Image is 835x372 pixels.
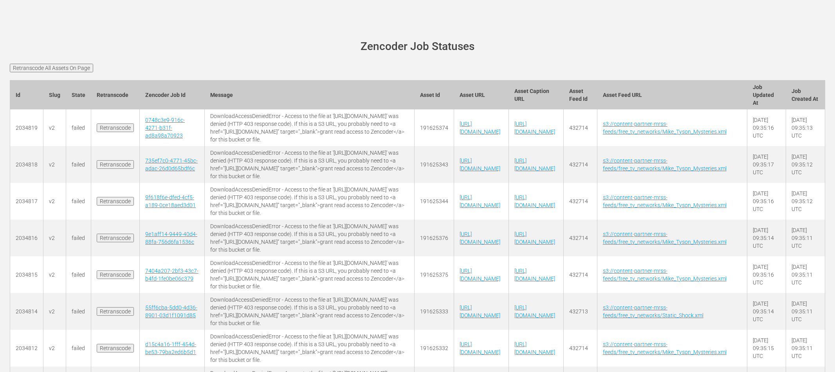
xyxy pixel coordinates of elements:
a: 7404a207-2bf3-43c7-b4fd-1fe0be06c379 [145,268,198,282]
td: v2 [43,256,66,293]
th: Asset URL [454,80,509,109]
td: 191625376 [414,220,454,256]
td: failed [66,220,91,256]
td: failed [66,109,91,146]
td: 432714 [563,146,597,183]
td: 191625374 [414,109,454,146]
th: Retranscode [91,80,140,109]
th: Job Created At [786,80,825,109]
th: Id [10,80,43,109]
td: v2 [43,220,66,256]
td: failed [66,293,91,330]
input: Retranscode [97,160,134,169]
th: Asset Feed URL [597,80,747,109]
td: v2 [43,183,66,220]
td: [DATE] 09:35:16 UTC [747,256,786,293]
a: 9e1aff14-9449-40d4-88fa-756d6fa1536c [145,231,197,245]
a: [URL][DOMAIN_NAME] [514,194,555,208]
th: Asset Caption URL [509,80,563,109]
td: 2034819 [10,109,43,146]
input: Retranscode [97,307,134,316]
a: [URL][DOMAIN_NAME] [460,194,500,208]
td: 191625333 [414,293,454,330]
td: DownloadAccessDeniedError - Access to the file at '[URL][DOMAIN_NAME]' was denied (HTTP 403 respo... [204,109,414,146]
input: Retranscode All Assets On Page [10,64,93,72]
a: 735ef7c0-4771-45bc-adac-26d0d65bdf6c [145,157,198,172]
a: [URL][DOMAIN_NAME] [460,231,500,245]
td: 191625343 [414,146,454,183]
td: [DATE] 09:35:15 UTC [747,330,786,367]
td: DownloadAccessDeniedError - Access to the file at '[URL][DOMAIN_NAME]' was denied (HTTP 403 respo... [204,146,414,183]
td: 432714 [563,109,597,146]
a: [URL][DOMAIN_NAME] [514,231,555,245]
td: 2034816 [10,220,43,256]
td: failed [66,330,91,367]
td: [DATE] 09:35:14 UTC [747,220,786,256]
th: State [66,80,91,109]
th: Message [204,80,414,109]
td: failed [66,146,91,183]
a: s3://content-partner-mrss-feeds/free_tv_networks/Mike_Tyson_Mysteries.xml [603,341,727,355]
td: DownloadAccessDeniedError - Access to the file at '[URL][DOMAIN_NAME]' was denied (HTTP 403 respo... [204,220,414,256]
a: 9f618f6e-dfed-4cf5-a189-0ce18aed3d01 [145,194,196,208]
a: s3://content-partner-mrss-feeds/free_tv_networks/Mike_Tyson_Mysteries.xml [603,121,727,135]
td: [DATE] 09:35:11 UTC [786,293,825,330]
td: failed [66,183,91,220]
td: [DATE] 09:35:14 UTC [747,293,786,330]
td: [DATE] 09:35:16 UTC [747,109,786,146]
a: [URL][DOMAIN_NAME] [460,268,500,282]
td: v2 [43,293,66,330]
td: v2 [43,330,66,367]
td: DownloadAccessDeniedError - Access to the file at '[URL][DOMAIN_NAME]' was denied (HTTP 403 respo... [204,256,414,293]
a: [URL][DOMAIN_NAME] [460,304,500,318]
a: s3://content-partner-mrss-feeds/free_tv_networks/Mike_Tyson_Mysteries.xml [603,157,727,172]
td: 2034815 [10,256,43,293]
td: [DATE] 09:35:11 UTC [786,220,825,256]
td: [DATE] 09:35:16 UTC [747,183,786,220]
a: 0748c3e9-916c-4271-b31f-ad8a98a70923 [145,117,185,139]
h1: Zencoder Job Statuses [21,41,814,53]
td: 2034814 [10,293,43,330]
td: DownloadAccessDeniedError - Access to the file at '[URL][DOMAIN_NAME]' was denied (HTTP 403 respo... [204,293,414,330]
td: 432714 [563,330,597,367]
a: [URL][DOMAIN_NAME] [460,157,500,172]
a: [URL][DOMAIN_NAME] [514,268,555,282]
td: 2034818 [10,146,43,183]
td: [DATE] 09:35:11 UTC [786,330,825,367]
a: [URL][DOMAIN_NAME] [514,341,555,355]
input: Retranscode [97,197,134,206]
td: 432714 [563,220,597,256]
td: 432714 [563,183,597,220]
a: s3://content-partner-mrss-feeds/free_tv_networks/Mike_Tyson_Mysteries.xml [603,194,727,208]
a: [URL][DOMAIN_NAME] [514,157,555,172]
td: DownloadAccessDeniedError - Access to the file at '[URL][DOMAIN_NAME]' was denied (HTTP 403 respo... [204,183,414,220]
td: [DATE] 09:35:12 UTC [786,146,825,183]
td: [DATE] 09:35:12 UTC [786,183,825,220]
a: s3://content-partner-mrss-feeds/free_tv_networks/Mike_Tyson_Mysteries.xml [603,231,727,245]
a: [URL][DOMAIN_NAME] [514,121,555,135]
td: DownloadAccessDeniedError - Access to the file at '[URL][DOMAIN_NAME]' was denied (HTTP 403 respo... [204,330,414,367]
td: 191625375 [414,256,454,293]
input: Retranscode [97,270,134,279]
input: Retranscode [97,234,134,242]
td: 432713 [563,293,597,330]
input: Retranscode [97,344,134,352]
a: [URL][DOMAIN_NAME] [514,304,555,318]
input: Retranscode [97,123,134,132]
th: Slug [43,80,66,109]
th: Asset Id [414,80,454,109]
td: 2034812 [10,330,43,367]
a: d15c4a16-1fff-454d-be53-79ba2ed6b5d1 [145,341,196,355]
td: [DATE] 09:35:17 UTC [747,146,786,183]
td: 191625344 [414,183,454,220]
td: 432714 [563,256,597,293]
a: s3://content-partner-mrss-feeds/free_tv_networks/Static_Shock.xml [603,304,703,318]
td: [DATE] 09:35:13 UTC [786,109,825,146]
td: v2 [43,146,66,183]
th: Job Updated At [747,80,786,109]
td: v2 [43,109,66,146]
a: s3://content-partner-mrss-feeds/free_tv_networks/Mike_Tyson_Mysteries.xml [603,268,727,282]
td: 2034817 [10,183,43,220]
td: [DATE] 09:35:11 UTC [786,256,825,293]
a: [URL][DOMAIN_NAME] [460,341,500,355]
